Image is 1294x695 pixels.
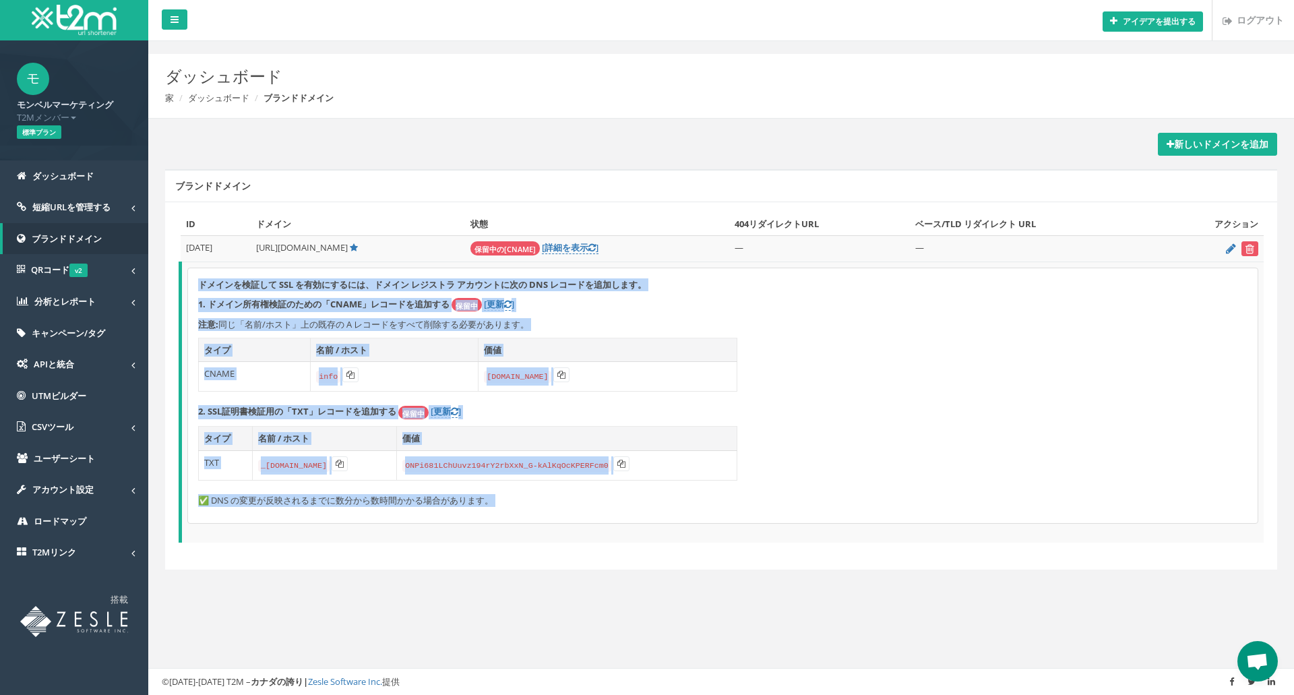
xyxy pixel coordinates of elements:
[204,344,230,356] font: タイプ
[474,244,536,254] font: 保留中の[CNAME]
[542,241,598,254] a: [詳細を表示]
[32,5,117,35] img: T2M
[1237,13,1284,26] font: ログアウト
[198,494,493,506] font: ✅ DNS の変更が反映されるまでに数分から数時間かかる場合があります。
[75,266,82,275] font: v2
[198,318,218,330] font: 注意:
[32,421,73,433] font: CSVツール
[735,218,819,230] font: 404リダイレクトURL
[484,344,501,356] font: 価値
[1158,133,1277,156] a: 新しいドメインを追加
[915,241,924,253] font: —
[735,241,743,253] font: —
[17,98,113,111] font: モンベルマーケティング
[1123,16,1196,27] font: アイデアを提出する
[264,92,334,104] font: ブランドドメイン
[188,92,249,104] a: ダッシュボード
[350,241,358,253] a: デフォルト
[32,233,102,245] font: ブランドドメイン
[26,69,40,87] font: モ
[165,65,282,87] font: ダッシュボード
[258,460,330,472] code: _[DOMAIN_NAME]
[32,390,86,402] font: UTMビルダー
[218,318,529,330] font: 同じ「名前/ホスト」上の既存の A レコードをすべて削除する必要があります。
[204,432,230,444] font: タイプ
[484,298,514,311] a: [更新]
[32,327,105,339] font: キャンペーン/タグ
[484,298,504,310] font: [更新
[256,241,348,253] font: [URL][DOMAIN_NAME]
[316,371,340,383] code: info
[456,300,478,310] font: 保留中
[308,675,382,688] a: Zesle Software Inc.
[562,241,588,253] font: を表示
[915,218,1036,230] font: ベース/TLD リダイレクト URL
[32,483,94,495] font: アカウント設定
[31,264,69,276] font: QRコード
[32,170,94,182] font: ダッシュボード
[458,405,461,417] font: ]
[17,95,131,123] a: モンベルマーケティング T2Mメンバー
[316,344,367,356] font: 名前 / ホスト
[470,218,488,230] font: 状態
[382,675,400,688] font: 提供
[484,371,551,383] code: [DOMAIN_NAME]
[34,452,95,464] font: ユーザーシート
[198,405,396,417] font: 2. SSL証明書検証用の「TXT」レコードを追加する
[402,432,420,444] font: 価値
[251,675,308,688] font: カナダの誇り|
[542,241,545,253] font: [
[402,408,425,418] font: 保留中
[1174,138,1268,150] font: 新しいドメインを追加
[165,92,174,104] a: 家
[20,606,128,637] img: Zesle Software Inc. が提供する T2M URL 短縮サービス。
[596,241,598,253] font: ]
[186,218,195,230] font: ID
[198,278,646,291] font: ドメインを検証して SSL を有効にするには、ドメイン レジストラ アカウントに次の DNS レコードを追加します。
[258,432,309,444] font: 名前 / ホスト
[34,358,74,370] font: APIと統合
[512,298,514,310] font: ]
[32,546,76,558] font: T2Mリンク
[34,515,86,527] font: ロードマップ
[17,111,69,123] font: T2Mメンバー
[402,460,611,472] code: ONPi681LChUuvz194rY2rbXxN_G-kAlKqOcKPERFcm0
[186,241,212,253] font: [DATE]
[431,405,461,418] a: [更新]
[204,367,235,380] font: CNAME
[162,675,251,688] font: ©[DATE]-[DATE] T2M –
[204,456,219,469] font: TXT
[431,405,451,417] font: [更新
[22,127,56,137] font: 標準プラン
[198,298,450,310] font: 1. ドメイン所有権検証のための「CNAME」レコードを追加する
[1103,11,1203,32] button: アイデアを提出する
[111,593,128,605] font: 搭載
[256,218,291,230] font: ドメイン
[1214,218,1258,230] font: アクション
[32,201,111,213] font: 短縮URLを管理する
[175,179,251,192] font: ブランドドメイン
[1237,641,1278,682] a: Open chat
[34,295,96,307] font: 分析とレポート
[545,241,562,253] font: 詳細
